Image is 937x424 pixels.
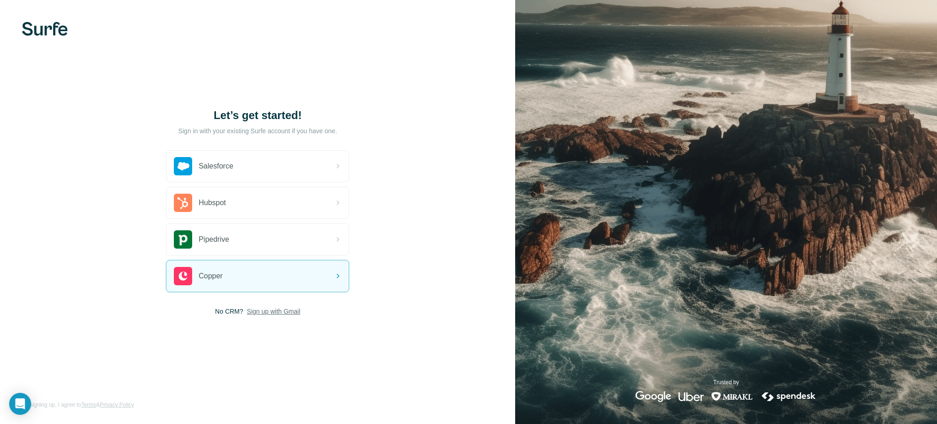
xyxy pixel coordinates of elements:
[166,108,349,123] h1: Let’s get started!
[22,401,134,409] span: By signing up, I agree to &
[22,22,68,36] img: Surfe's logo
[635,391,671,402] img: google's logo
[199,161,233,172] span: Salesforce
[199,234,229,245] span: Pipedrive
[81,402,96,408] a: Terms
[247,307,301,316] button: Sign up with Gmail
[174,267,192,285] img: copper's logo
[178,126,337,136] p: Sign in with your existing Surfe account if you have one.
[174,157,192,175] img: salesforce's logo
[174,230,192,249] img: pipedrive's logo
[713,378,739,386] p: Trusted by
[9,393,31,415] div: Open Intercom Messenger
[760,391,817,402] img: spendesk's logo
[711,391,753,402] img: mirakl's logo
[199,197,226,208] span: Hubspot
[100,402,134,408] a: Privacy Policy
[199,271,222,282] span: Copper
[215,307,243,316] span: No CRM?
[679,391,704,402] img: uber's logo
[174,194,192,212] img: hubspot's logo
